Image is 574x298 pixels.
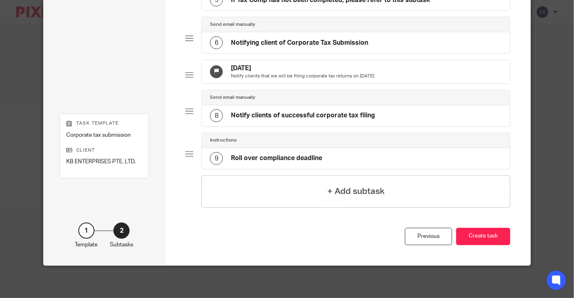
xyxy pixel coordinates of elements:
[456,228,510,245] button: Create task
[210,36,223,49] div: 6
[231,73,374,79] p: Notify clients that we will be filing corporate tax returns on [DATE]
[66,158,142,166] p: KB ENTERPRISES PTE. LTD.
[231,39,368,47] h4: Notifying client of Corporate Tax Submission
[66,131,142,139] p: Corporate tax submission
[210,109,223,122] div: 8
[210,94,255,101] h4: Send email manually
[75,241,98,249] p: Template
[210,21,255,28] h4: Send email manually
[110,241,133,249] p: Subtasks
[231,64,374,73] h4: [DATE]
[231,111,375,120] h4: Notify clients of successful corporate tax filing
[327,185,385,198] h4: + Add subtask
[66,120,142,127] p: Task template
[66,147,142,154] p: Client
[231,154,322,163] h4: Roll over compliance deadline
[210,152,223,165] div: 9
[113,223,130,239] div: 2
[210,137,237,144] h4: Instructions
[78,223,94,239] div: 1
[405,228,452,245] div: Previous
